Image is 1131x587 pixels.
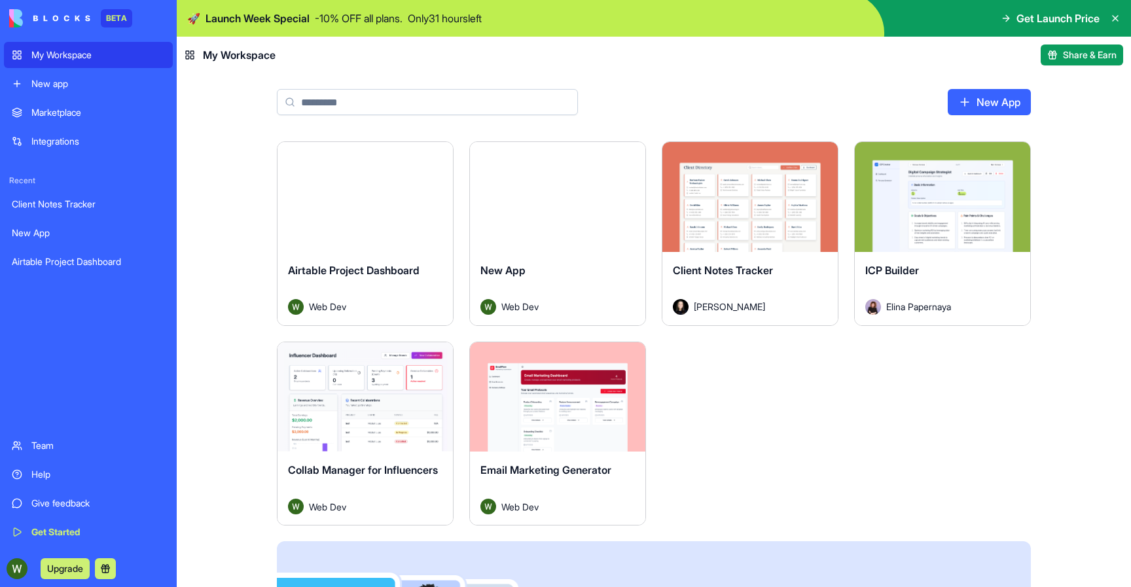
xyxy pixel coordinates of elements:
a: Give feedback [4,490,173,516]
a: New AppAvatarWeb Dev [469,141,646,326]
span: Collab Manager for Influencers [288,463,438,476]
img: Avatar [288,499,304,514]
img: Avatar [288,299,304,315]
span: Share & Earn [1063,48,1117,62]
a: My Workspace [4,42,173,68]
div: My Workspace [31,48,165,62]
img: ACg8ocJfX902z323eJv0WgYs8to-prm3hRyyT9LVmbu9YU5sKTReeg=s96-c [7,558,27,579]
a: Team [4,433,173,459]
a: Marketplace [4,99,173,126]
button: Upgrade [41,558,90,579]
a: Email Marketing GeneratorAvatarWeb Dev [469,342,646,526]
div: Help [31,468,165,481]
span: New App [480,264,526,277]
span: ICP Builder [865,264,919,277]
a: Airtable Project Dashboard [4,249,173,275]
span: Web Dev [309,500,346,514]
span: Web Dev [501,500,539,514]
img: Avatar [865,299,881,315]
span: Recent [4,175,173,186]
div: Give feedback [31,497,165,510]
a: New App [4,220,173,246]
a: BETA [9,9,132,27]
div: Team [31,439,165,452]
span: Get Launch Price [1016,10,1100,26]
span: 🚀 [187,10,200,26]
div: Client Notes Tracker [12,198,165,211]
div: Get Started [31,525,165,539]
a: Client Notes TrackerAvatar[PERSON_NAME] [662,141,838,326]
p: - 10 % OFF all plans. [315,10,403,26]
span: [PERSON_NAME] [694,300,765,313]
a: Collab Manager for InfluencersAvatarWeb Dev [277,342,454,526]
span: Elina Papernaya [886,300,951,313]
span: Web Dev [309,300,346,313]
div: Airtable Project Dashboard [12,255,165,268]
div: Marketplace [31,106,165,119]
a: New App [948,89,1031,115]
span: Airtable Project Dashboard [288,264,420,277]
p: Only 31 hours left [408,10,482,26]
img: logo [9,9,90,27]
a: Upgrade [41,561,90,575]
div: New App [12,226,165,240]
span: My Workspace [203,47,276,63]
div: Integrations [31,135,165,148]
span: Launch Week Special [206,10,310,26]
span: Web Dev [501,300,539,313]
button: Share & Earn [1041,44,1123,65]
a: ICP BuilderAvatarElina Papernaya [854,141,1031,326]
div: BETA [101,9,132,27]
span: Client Notes Tracker [673,264,773,277]
div: New app [31,77,165,90]
a: Integrations [4,128,173,154]
a: Client Notes Tracker [4,191,173,217]
img: Avatar [480,499,496,514]
span: Email Marketing Generator [480,463,611,476]
a: Help [4,461,173,488]
a: Airtable Project DashboardAvatarWeb Dev [277,141,454,326]
img: Avatar [673,299,689,315]
a: New app [4,71,173,97]
img: Avatar [480,299,496,315]
a: Get Started [4,519,173,545]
